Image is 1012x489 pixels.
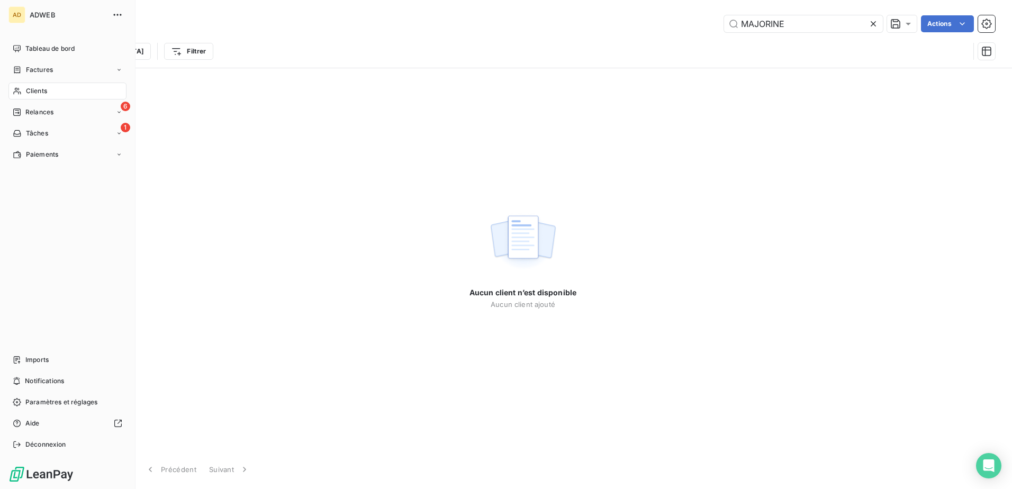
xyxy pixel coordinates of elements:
[8,146,126,163] a: Paiements
[25,440,66,449] span: Déconnexion
[8,104,126,121] a: 6Relances
[8,6,25,23] div: AD
[8,466,74,483] img: Logo LeanPay
[139,458,203,481] button: Précédent
[489,210,557,275] img: empty state
[921,15,974,32] button: Actions
[8,40,126,57] a: Tableau de bord
[8,415,126,432] a: Aide
[25,107,53,117] span: Relances
[25,419,40,428] span: Aide
[26,129,48,138] span: Tâches
[26,65,53,75] span: Factures
[25,44,75,53] span: Tableau de bord
[25,397,97,407] span: Paramètres et réglages
[976,453,1001,478] div: Open Intercom Messenger
[491,300,555,309] span: Aucun client ajouté
[26,150,58,159] span: Paiements
[203,458,256,481] button: Suivant
[164,43,213,60] button: Filtrer
[8,61,126,78] a: Factures
[724,15,883,32] input: Rechercher
[121,123,130,132] span: 1
[25,376,64,386] span: Notifications
[30,11,106,19] span: ADWEB
[8,351,126,368] a: Imports
[8,83,126,99] a: Clients
[469,287,576,298] span: Aucun client n’est disponible
[25,355,49,365] span: Imports
[121,102,130,111] span: 6
[8,125,126,142] a: 1Tâches
[26,86,47,96] span: Clients
[8,394,126,411] a: Paramètres et réglages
